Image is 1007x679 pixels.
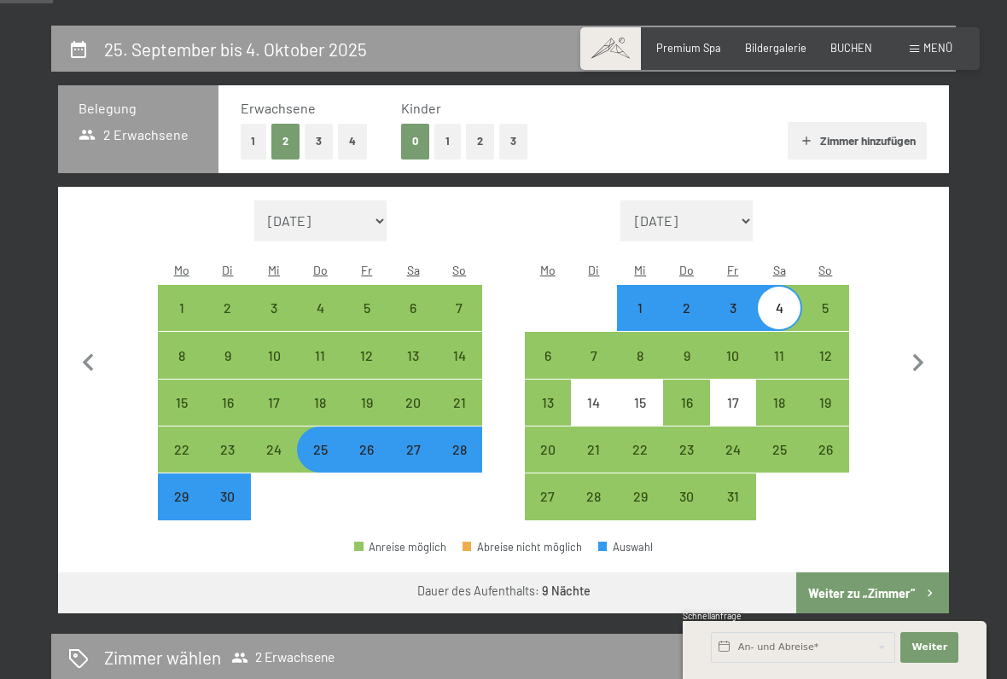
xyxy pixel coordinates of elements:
div: 6 [527,349,569,392]
div: Thu Sep 04 2025 [297,285,343,331]
div: Anreise nicht möglich [617,380,663,426]
button: Zimmer hinzufügen [788,122,927,160]
div: 4 [299,301,341,344]
div: 12 [804,349,847,392]
div: Fri Sep 12 2025 [344,332,390,378]
div: Anreise möglich [390,427,436,473]
span: 2 Erwachsene [79,125,189,144]
div: Anreise möglich [756,427,802,473]
div: Mon Sep 22 2025 [158,427,204,473]
div: 10 [253,349,295,392]
div: Tue Oct 21 2025 [571,427,617,473]
div: Anreise möglich [390,380,436,426]
a: BUCHEN [830,41,872,55]
abbr: Montag [174,263,189,277]
div: Tue Oct 14 2025 [571,380,617,426]
div: Tue Oct 28 2025 [571,473,617,519]
div: 13 [392,349,434,392]
div: 19 [804,396,847,438]
div: 5 [804,301,847,344]
div: Fri Sep 26 2025 [344,427,390,473]
div: Tue Sep 23 2025 [205,427,251,473]
div: Anreise möglich [525,380,571,426]
div: Anreise möglich [158,285,204,331]
div: Anreise möglich [756,380,802,426]
div: Anreise möglich [390,285,436,331]
button: 1 [241,124,267,159]
button: 3 [499,124,527,159]
div: Wed Oct 15 2025 [617,380,663,426]
div: 22 [160,443,202,485]
div: Thu Sep 25 2025 [297,427,343,473]
div: Anreise möglich [205,427,251,473]
div: Anreise möglich [436,332,482,378]
div: 2 [207,301,249,344]
h2: 25. September bis 4. Oktober 2025 [104,38,367,60]
span: Bildergalerie [745,41,806,55]
abbr: Montag [540,263,556,277]
div: 26 [346,443,388,485]
abbr: Sonntag [452,263,466,277]
div: Anreise möglich [205,332,251,378]
div: Anreise möglich [158,473,204,519]
div: 10 [712,349,754,392]
div: Anreise möglich [297,285,343,331]
div: Mon Sep 01 2025 [158,285,204,331]
div: 2 [665,301,707,344]
div: 24 [253,443,295,485]
div: 5 [346,301,388,344]
div: Thu Oct 23 2025 [663,427,709,473]
button: 3 [305,124,333,159]
div: Anreise möglich [390,332,436,378]
div: Sat Oct 04 2025 [756,285,802,331]
div: 18 [299,396,341,438]
div: 26 [804,443,847,485]
div: Sat Sep 27 2025 [390,427,436,473]
abbr: Samstag [773,263,786,277]
div: 17 [712,396,754,438]
button: Nächster Monat [900,200,936,521]
div: Sun Oct 12 2025 [802,332,848,378]
div: 4 [758,301,800,344]
div: Anreise möglich [617,473,663,519]
div: Fri Sep 19 2025 [344,380,390,426]
div: 28 [573,490,615,532]
div: Sun Sep 21 2025 [436,380,482,426]
div: 13 [527,396,569,438]
span: 2 Erwachsene [231,649,335,666]
div: 28 [438,443,480,485]
div: 14 [573,396,615,438]
div: 12 [346,349,388,392]
div: 3 [712,301,754,344]
div: Thu Oct 30 2025 [663,473,709,519]
div: Anreise möglich [205,380,251,426]
div: Fri Oct 31 2025 [710,473,756,519]
div: 9 [207,349,249,392]
div: Wed Oct 08 2025 [617,332,663,378]
div: Anreise möglich [571,332,617,378]
div: Anreise möglich [436,285,482,331]
button: 1 [434,124,461,159]
abbr: Dienstag [588,263,599,277]
div: 7 [573,349,615,392]
div: 23 [665,443,707,485]
div: 25 [758,443,800,485]
a: Premium Spa [656,41,721,55]
div: Wed Sep 03 2025 [251,285,297,331]
div: Anreise möglich [571,473,617,519]
div: Auswahl [598,542,653,553]
div: Fri Oct 24 2025 [710,427,756,473]
div: Anreise möglich [710,332,756,378]
span: Schnellanfrage [683,611,742,621]
div: 11 [299,349,341,392]
div: 21 [438,396,480,438]
div: Anreise möglich [663,427,709,473]
div: 16 [207,396,249,438]
abbr: Dienstag [222,263,233,277]
div: Wed Sep 24 2025 [251,427,297,473]
div: 19 [346,396,388,438]
div: Anreise möglich [297,427,343,473]
div: Sun Oct 19 2025 [802,380,848,426]
div: 1 [619,301,661,344]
